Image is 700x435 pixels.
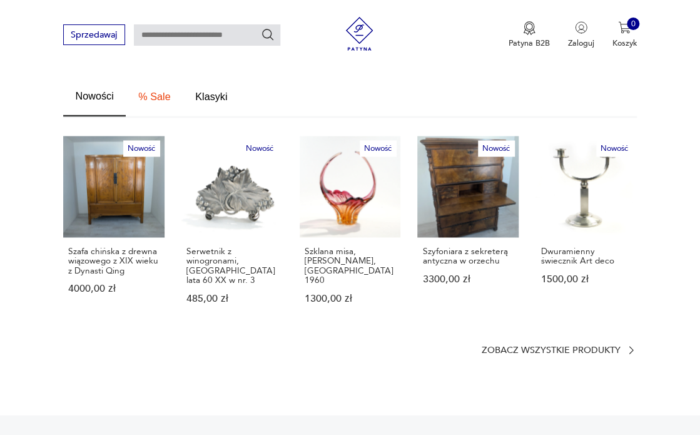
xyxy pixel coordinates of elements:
p: 485,00 zł [186,294,278,303]
p: Zaloguj [568,38,594,49]
p: Serwetnik z winogronami, [GEOGRAPHIC_DATA] lata 60 XX w nr. 3 [186,246,278,284]
button: Zaloguj [568,21,594,49]
img: Patyna - sklep z meblami i dekoracjami vintage [338,17,380,51]
a: Ikona medaluPatyna B2B [509,21,550,49]
p: Szyfoniara z sekreterą antyczna w orzechu [423,246,514,265]
p: 1500,00 zł [540,274,632,284]
div: 0 [627,18,639,30]
button: Patyna B2B [509,21,550,49]
img: Ikona medalu [523,21,535,35]
button: 0Koszyk [612,21,637,49]
p: 3300,00 zł [423,274,514,284]
p: Patyna B2B [509,38,550,49]
p: Dwuramienny świecznik Art deco [540,246,632,265]
p: 1300,00 zł [305,294,396,303]
p: Szklana misa, [PERSON_NAME], [GEOGRAPHIC_DATA] 1960 [305,246,396,284]
p: Szafa chińska z drewna wiązowego z XIX wieku z Dynasti Qing [68,246,160,275]
a: NowośćSzyfoniara z sekreterą antyczna w orzechuSzyfoniara z sekreterą antyczna w orzechu3300,00 zł [417,136,519,325]
p: Zobacz wszystkie produkty [481,346,620,354]
button: Sprzedawaj [63,24,125,45]
a: NowośćSerwetnik z winogronami, Warszawa lata 60 XX w nr. 3Serwetnik z winogronami, [GEOGRAPHIC_DA... [181,136,283,325]
a: Sprzedawaj [63,32,125,39]
p: 4000,00 zł [68,284,160,293]
span: % Sale [138,91,170,101]
button: Szukaj [261,28,275,41]
a: Zobacz wszystkie produkty [481,344,637,356]
p: Koszyk [612,38,637,49]
span: Nowości [76,91,114,101]
a: NowośćSzafa chińska z drewna wiązowego z XIX wieku z Dynasti QingSzafa chińska z drewna wiązowego... [63,136,165,325]
a: NowośćSzklana misa, Val Lambert, Belgia 1960Szklana misa, [PERSON_NAME], [GEOGRAPHIC_DATA] 196013... [300,136,401,325]
span: Klasyki [195,91,227,101]
img: Ikona koszyka [618,21,631,34]
a: NowośćDwuramienny świecznik Art decoDwuramienny świecznik Art deco1500,00 zł [535,136,637,325]
img: Ikonka użytkownika [575,21,587,34]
